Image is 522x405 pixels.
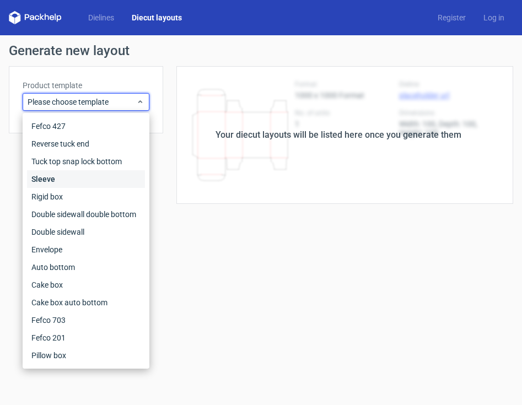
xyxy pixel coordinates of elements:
div: Reverse tuck end [27,135,145,153]
div: Double sidewall double bottom [27,206,145,223]
a: Diecut layouts [123,12,191,23]
div: Envelope [27,241,145,258]
h1: Generate new layout [9,44,513,57]
a: Dielines [79,12,123,23]
label: Product template [23,80,149,91]
div: Double sidewall [27,223,145,241]
div: Auto bottom [27,258,145,276]
div: Your diecut layouts will be listed here once you generate them [216,128,461,142]
div: Cake box auto bottom [27,294,145,311]
div: Tuck top snap lock bottom [27,153,145,170]
div: Sleeve [27,170,145,188]
a: Register [429,12,475,23]
div: Fefco 703 [27,311,145,329]
div: Fefco 427 [27,117,145,135]
span: Please choose template [28,96,136,107]
a: Log in [475,12,513,23]
div: Cake box [27,276,145,294]
div: Rigid box [27,188,145,206]
div: Fefco 201 [27,329,145,347]
div: Pillow box [27,347,145,364]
